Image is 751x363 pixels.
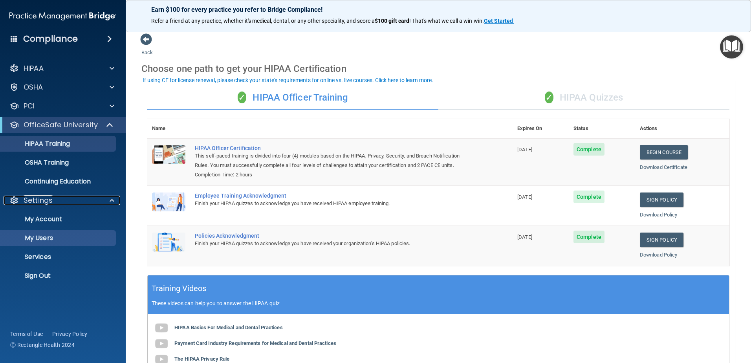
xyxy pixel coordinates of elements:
th: Expires On [513,119,569,138]
strong: Get Started [484,18,513,24]
a: Sign Policy [640,233,683,247]
p: HIPAA [24,64,44,73]
a: Back [141,40,153,55]
p: OSHA Training [5,159,69,167]
span: Complete [573,191,604,203]
p: These videos can help you to answer the HIPAA quiz [152,300,725,306]
a: Download Policy [640,212,678,218]
b: The HIPAA Privacy Rule [174,356,229,362]
div: HIPAA Officer Training [147,86,438,110]
th: Name [147,119,190,138]
a: Terms of Use [10,330,43,338]
a: Settings [9,196,114,205]
button: Open Resource Center [720,35,743,59]
span: [DATE] [517,234,532,240]
span: ✓ [238,92,246,103]
span: Complete [573,231,604,243]
div: HIPAA Quizzes [438,86,729,110]
strong: $100 gift card [375,18,409,24]
div: Completion Time: 2 hours [195,170,473,180]
img: gray_youtube_icon.38fcd6cc.png [154,320,169,336]
a: OfficeSafe University [9,120,114,130]
div: This self-paced training is divided into four (4) modules based on the HIPAA, Privacy, Security, ... [195,151,473,170]
div: Policies Acknowledgment [195,233,473,239]
p: Sign Out [5,272,112,280]
b: Payment Card Industry Requirements for Medical and Dental Practices [174,340,336,346]
span: Complete [573,143,604,156]
a: PCI [9,101,114,111]
p: Services [5,253,112,261]
a: Get Started [484,18,514,24]
p: My Account [5,215,112,223]
img: PMB logo [9,8,116,24]
span: ! That's what we call a win-win. [409,18,484,24]
a: Sign Policy [640,192,683,207]
span: Refer a friend at any practice, whether it's medical, dental, or any other speciality, and score a [151,18,375,24]
a: HIPAA Officer Certification [195,145,473,151]
a: Download Policy [640,252,678,258]
h4: Compliance [23,33,78,44]
th: Actions [635,119,729,138]
p: Settings [24,196,53,205]
div: Finish your HIPAA quizzes to acknowledge you have received HIPAA employee training. [195,199,473,208]
h5: Training Videos [152,282,207,295]
p: HIPAA Training [5,140,70,148]
div: Employee Training Acknowledgment [195,192,473,199]
p: Earn $100 for every practice you refer to Bridge Compliance! [151,6,725,13]
div: Finish your HIPAA quizzes to acknowledge you have received your organization’s HIPAA policies. [195,239,473,248]
a: HIPAA [9,64,114,73]
div: Choose one path to get your HIPAA Certification [141,57,735,80]
a: Begin Course [640,145,688,159]
span: [DATE] [517,147,532,152]
th: Status [569,119,635,138]
a: Download Certificate [640,164,687,170]
a: Privacy Policy [52,330,88,338]
button: If using CE for license renewal, please check your state's requirements for online vs. live cours... [141,76,434,84]
span: Ⓒ Rectangle Health 2024 [10,341,75,349]
p: My Users [5,234,112,242]
p: Continuing Education [5,178,112,185]
img: gray_youtube_icon.38fcd6cc.png [154,336,169,352]
div: If using CE for license renewal, please check your state's requirements for online vs. live cours... [143,77,433,83]
p: OSHA [24,82,43,92]
span: [DATE] [517,194,532,200]
span: ✓ [545,92,553,103]
a: OSHA [9,82,114,92]
p: OfficeSafe University [24,120,98,130]
b: HIPAA Basics For Medical and Dental Practices [174,324,283,330]
p: PCI [24,101,35,111]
